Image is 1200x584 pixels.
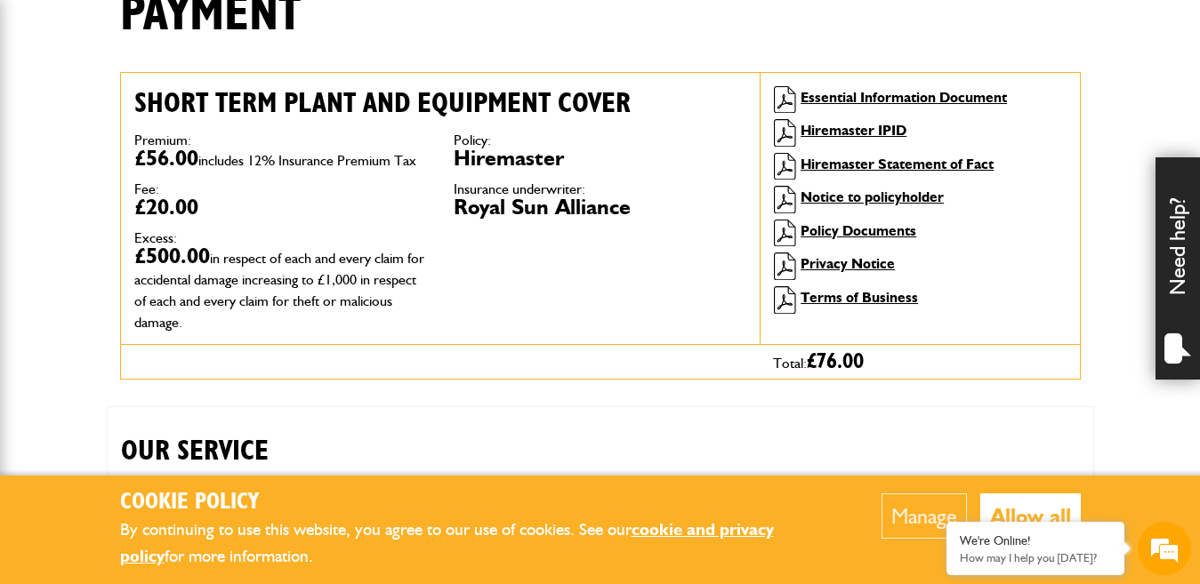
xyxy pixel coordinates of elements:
[1156,157,1200,380] div: Need help?
[134,133,427,148] dt: Premium:
[23,217,325,256] input: Enter your email address
[242,454,323,478] em: Start Chat
[801,289,918,306] a: Terms of Business
[23,269,325,308] input: Enter your phone number
[120,489,827,516] h2: Cookie Policy
[801,122,906,139] a: Hiremaster IPID
[454,133,746,148] dt: Policy:
[134,196,427,218] dd: £20.00
[980,493,1081,539] button: Allow all
[134,148,427,169] dd: £56.00
[817,351,864,372] span: 76.00
[121,407,1080,468] h2: OUR SERVICE
[30,99,75,124] img: d_20077148190_company_1631870298795_20077148190
[93,100,299,123] div: Chat with us now
[134,231,427,245] dt: Excess:
[134,182,427,196] dt: Fee:
[454,182,746,196] dt: Insurance underwriter:
[801,188,944,205] a: Notice to policyholder
[134,250,424,331] span: in respect of each and every claim for accidental damage increasing to £1,000 in respect of each ...
[960,551,1111,564] p: How may I help you today?
[454,196,746,218] dd: Royal Sun Alliance
[292,9,334,52] div: Minimize live chat window
[801,222,916,239] a: Policy Documents
[801,255,895,272] a: Privacy Notice
[120,519,774,567] a: cookie and privacy policy
[134,245,427,331] dd: £500.00
[23,322,325,439] textarea: Type your message and hit 'Enter'
[807,351,864,372] span: £
[120,516,827,571] p: By continuing to use this website, you agree to our use of cookies. See our for more information.
[801,156,994,172] a: Hiremaster Statement of Fact
[134,86,747,120] h2: Short term plant and equipment cover
[801,89,1007,106] a: Essential Information Document
[760,345,1079,379] div: Total:
[454,148,746,169] dd: Hiremaster
[882,493,967,539] button: Manage
[198,152,416,169] span: includes 12% Insurance Premium Tax
[960,533,1111,548] div: We're Online!
[23,164,325,204] input: Enter your last name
